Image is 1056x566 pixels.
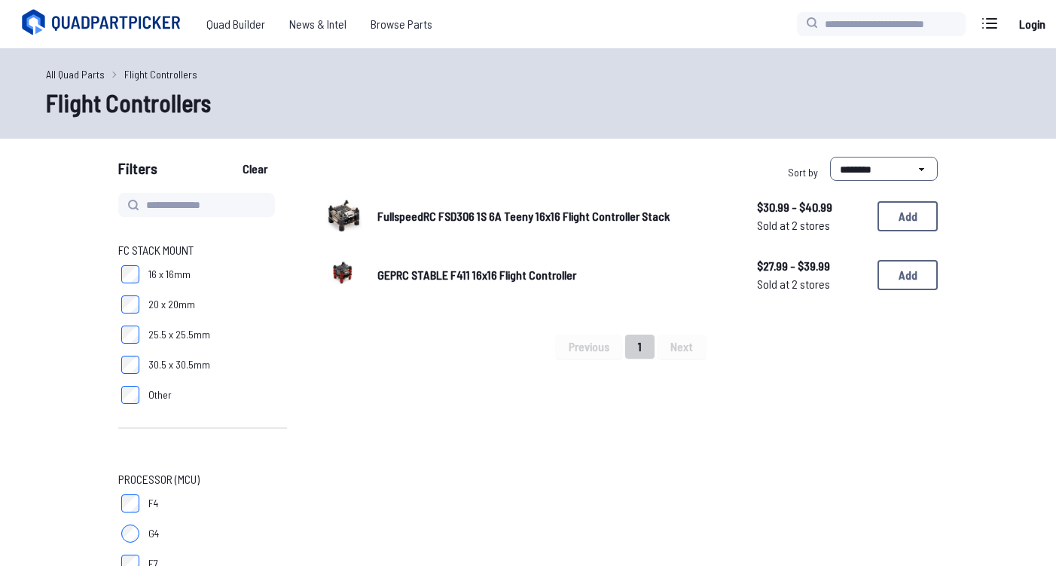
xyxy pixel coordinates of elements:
[148,526,159,541] span: G4
[788,166,818,179] span: Sort by
[625,335,655,359] button: 1
[323,193,365,235] img: image
[277,9,359,39] a: News & Intel
[121,326,139,344] input: 25.5 x 25.5mm
[323,252,365,294] img: image
[121,525,139,543] input: G4
[757,198,865,216] span: $30.99 - $40.99
[323,252,365,298] a: image
[118,241,194,259] span: FC Stack Mount
[359,9,444,39] a: Browse Parts
[757,275,865,293] span: Sold at 2 stores
[148,357,210,372] span: 30.5 x 30.5mm
[121,356,139,374] input: 30.5 x 30.5mm
[877,260,938,290] button: Add
[118,470,200,488] span: Processor (MCU)
[377,207,733,225] a: FullspeedRC FSD306 1S 6A Teeny 16x16 Flight Controller Stack
[323,193,365,240] a: image
[118,157,157,187] span: Filters
[121,386,139,404] input: Other
[194,9,277,39] a: Quad Builder
[148,387,172,402] span: Other
[148,327,210,342] span: 25.5 x 25.5mm
[377,268,576,282] span: GEPRC STABLE F411 16x16 Flight Controller
[121,295,139,314] input: 20 x 20mm
[757,257,865,275] span: $27.99 - $39.99
[230,157,280,181] button: Clear
[121,265,139,283] input: 16 x 16mm
[377,266,733,284] a: GEPRC STABLE F411 16x16 Flight Controller
[377,209,670,223] span: FullspeedRC FSD306 1S 6A Teeny 16x16 Flight Controller Stack
[46,66,105,82] a: All Quad Parts
[46,84,1010,121] h1: Flight Controllers
[148,297,195,312] span: 20 x 20mm
[148,496,158,511] span: F4
[121,494,139,512] input: F4
[1014,9,1050,39] a: Login
[148,267,191,282] span: 16 x 16mm
[877,201,938,231] button: Add
[124,66,197,82] a: Flight Controllers
[757,216,865,234] span: Sold at 2 stores
[830,157,938,181] select: Sort by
